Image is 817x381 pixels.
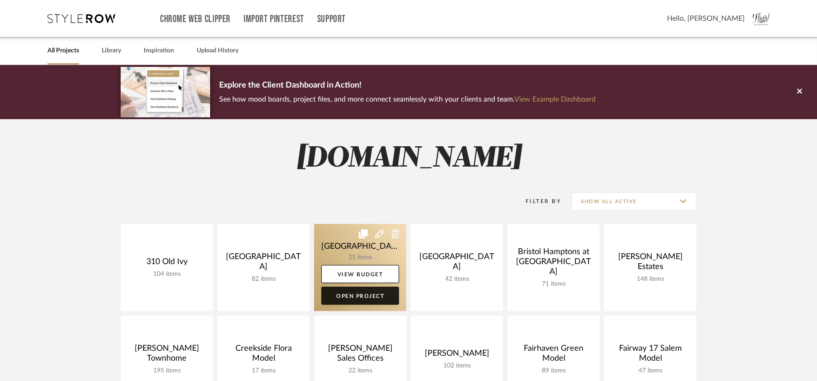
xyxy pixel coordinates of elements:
div: 195 items [128,367,206,375]
a: Support [317,15,346,23]
div: [PERSON_NAME] Estates [611,252,689,275]
a: All Projects [47,45,79,57]
p: Explore the Client Dashboard in Action! [219,79,596,93]
div: [GEOGRAPHIC_DATA] [418,252,496,275]
div: [PERSON_NAME] [418,348,496,362]
span: Hello, [PERSON_NAME] [667,13,745,24]
a: Import Pinterest [244,15,304,23]
div: 89 items [515,367,592,375]
div: [PERSON_NAME] Sales Offices [321,344,399,367]
div: 82 items [225,275,302,283]
img: d5d033c5-7b12-40c2-a960-1ecee1989c38.png [121,67,210,117]
div: 102 items [418,362,496,370]
div: 104 items [128,270,206,278]
a: Library [102,45,121,57]
a: Inspiration [144,45,174,57]
a: Chrome Web Clipper [160,15,230,23]
a: View Example Dashboard [514,96,596,103]
p: See how mood boards, project files, and more connect seamlessly with your clients and team. [219,93,596,106]
div: Fairhaven Green Model [515,344,592,367]
div: [PERSON_NAME] Townhome [128,344,206,367]
div: 22 items [321,367,399,375]
div: 310 Old Ivy [128,257,206,270]
div: 17 items [225,367,302,375]
a: View Budget [321,265,399,283]
div: Fairway 17 Salem Model [611,344,689,367]
div: Creekside Flora Model [225,344,302,367]
div: 42 items [418,275,496,283]
div: 71 items [515,280,592,288]
a: Open Project [321,287,399,305]
div: [GEOGRAPHIC_DATA] [225,252,302,275]
div: 47 items [611,367,689,375]
h2: [DOMAIN_NAME] [83,142,734,176]
a: Upload History [197,45,239,57]
div: Filter By [514,197,561,206]
div: Bristol Hamptons at [GEOGRAPHIC_DATA] [515,247,592,280]
div: 148 items [611,275,689,283]
img: avatar [751,9,770,28]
